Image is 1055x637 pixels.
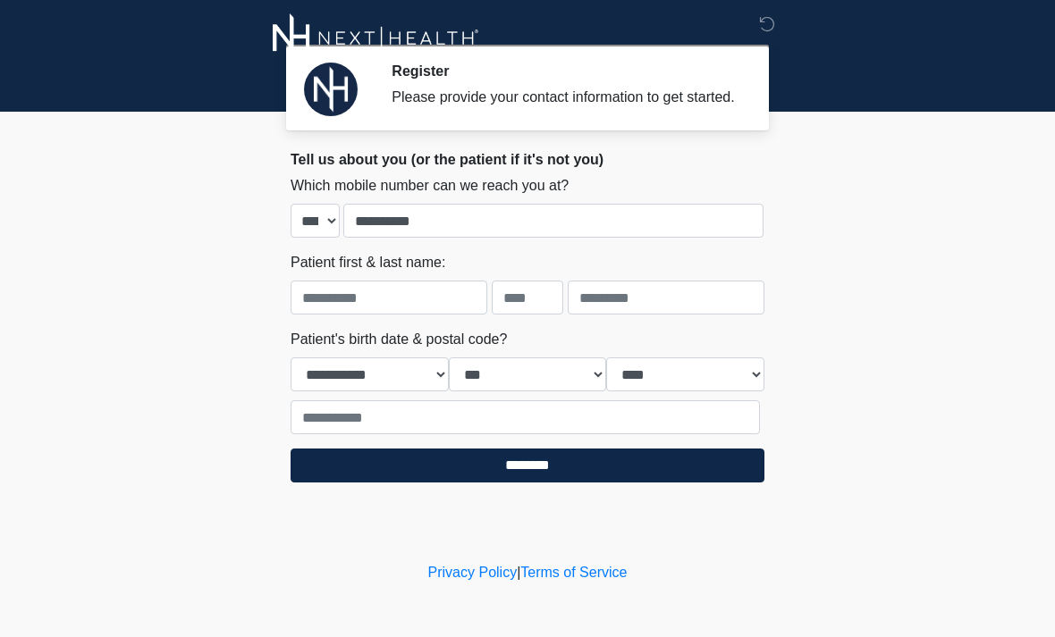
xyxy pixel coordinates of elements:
a: Terms of Service [520,565,627,580]
img: Agent Avatar [304,63,358,116]
label: Which mobile number can we reach you at? [291,175,569,197]
a: | [517,565,520,580]
a: Privacy Policy [428,565,518,580]
label: Patient first & last name: [291,252,445,273]
img: Next-Health Logo [273,13,479,63]
div: Please provide your contact information to get started. [392,87,738,108]
h2: Tell us about you (or the patient if it's not you) [291,151,764,168]
label: Patient's birth date & postal code? [291,329,507,350]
